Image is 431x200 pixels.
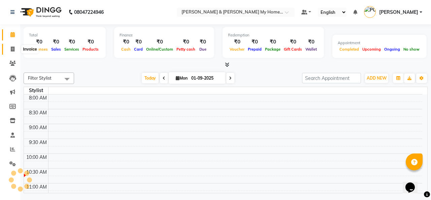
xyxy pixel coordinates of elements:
iframe: chat widget [403,173,424,193]
span: Voucher [228,47,246,52]
div: ₹0 [49,38,63,46]
div: ₹0 [263,38,282,46]
span: Mon [174,76,189,81]
img: POOJA GYARALA [364,6,376,18]
div: 8:00 AM [28,94,48,102]
div: Redemption [228,32,319,38]
div: Stylist [24,87,48,94]
span: Today [142,73,159,83]
div: Finance [120,32,209,38]
div: ₹0 [29,38,49,46]
span: Services [63,47,81,52]
div: Appointment [338,40,421,46]
span: Due [198,47,208,52]
div: ₹0 [144,38,175,46]
span: Cash [120,47,132,52]
div: ₹0 [197,38,209,46]
div: ₹0 [246,38,263,46]
input: Search Appointment [302,73,361,83]
span: Package [263,47,282,52]
div: ₹0 [120,38,132,46]
div: Invoice [21,45,38,53]
div: 9:30 AM [28,139,48,146]
div: 11:00 AM [25,183,48,191]
span: No show [402,47,421,52]
span: Prepaid [246,47,263,52]
span: Products [81,47,100,52]
button: ADD NEW [365,74,388,83]
img: logo [17,3,63,22]
div: ₹0 [81,38,100,46]
input: 2025-09-01 [189,73,223,83]
div: 10:00 AM [25,154,48,161]
span: [PERSON_NAME] [379,9,418,16]
span: Upcoming [361,47,383,52]
span: Card [132,47,144,52]
div: ₹0 [63,38,81,46]
span: Gift Cards [282,47,304,52]
span: Completed [338,47,361,52]
div: 8:30 AM [28,109,48,116]
div: ₹0 [228,38,246,46]
span: Wallet [304,47,319,52]
div: 10:30 AM [25,169,48,176]
div: ₹0 [304,38,319,46]
div: 9:00 AM [28,124,48,131]
span: ADD NEW [367,76,387,81]
span: Ongoing [383,47,402,52]
span: Filter Stylist [28,75,52,81]
span: Sales [49,47,63,52]
span: Petty cash [175,47,197,52]
div: ₹0 [175,38,197,46]
span: Online/Custom [144,47,175,52]
div: ₹0 [132,38,144,46]
b: 08047224946 [74,3,104,22]
div: ₹0 [282,38,304,46]
div: Total [29,32,100,38]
